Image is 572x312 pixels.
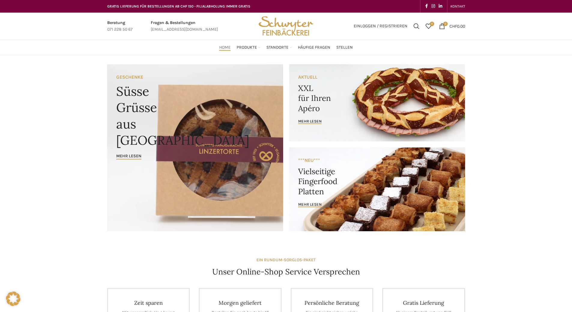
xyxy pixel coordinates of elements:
[298,45,330,50] span: Häufige Fragen
[256,23,315,28] a: Site logo
[354,24,407,28] span: Einloggen / Registrieren
[107,64,283,231] a: Banner link
[423,2,430,11] a: Facebook social link
[117,299,180,306] h4: Zeit sparen
[437,2,444,11] a: Linkedin social link
[422,20,434,32] div: Meine Wunschliste
[449,23,465,29] bdi: 0.00
[289,147,465,231] a: Banner link
[336,41,353,53] a: Stellen
[256,13,315,40] img: Bäckerei Schwyter
[219,45,231,50] span: Home
[256,257,316,262] strong: EIN RUNDUM-SORGLOS-PAKET
[410,20,422,32] a: Suchen
[449,23,457,29] span: CHF
[289,64,465,141] a: Banner link
[422,20,434,32] a: 0
[237,41,260,53] a: Produkte
[447,0,468,12] div: Secondary navigation
[107,4,250,8] span: GRATIS LIEFERUNG FÜR BESTELLUNGEN AB CHF 150 - FILIALABHOLUNG IMMER GRATIS
[351,20,410,32] a: Einloggen / Registrieren
[237,45,257,50] span: Produkte
[219,41,231,53] a: Home
[107,20,133,33] a: Infobox link
[104,41,468,53] div: Main navigation
[151,20,218,33] a: Infobox link
[430,22,434,26] span: 0
[336,45,353,50] span: Stellen
[266,41,292,53] a: Standorte
[392,299,455,306] h4: Gratis Lieferung
[266,45,289,50] span: Standorte
[450,4,465,8] span: KONTAKT
[298,41,330,53] a: Häufige Fragen
[436,20,468,32] a: 0 CHF0.00
[212,266,360,277] h4: Unser Online-Shop Service Versprechen
[443,22,448,26] span: 0
[430,2,437,11] a: Instagram social link
[301,299,364,306] h4: Persönliche Beratung
[209,299,272,306] h4: Morgen geliefert
[450,0,465,12] a: KONTAKT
